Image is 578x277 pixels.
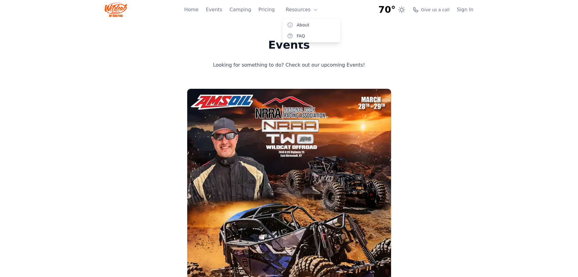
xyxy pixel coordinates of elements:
a: Home [184,6,198,13]
img: Wildcat Logo [105,2,127,17]
a: Pricing [259,6,275,13]
h1: Events [189,39,390,51]
a: Give us a call [413,7,450,13]
span: 70° [378,4,396,15]
p: Looking for something to do? Check out our upcoming Events! [189,61,390,69]
span: Give us a call [421,7,450,13]
a: Camping [229,6,251,13]
a: About [282,19,340,30]
a: Sign In [457,6,474,13]
a: FAQ [282,30,340,41]
button: Resources [282,4,322,16]
a: Events [206,6,222,13]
